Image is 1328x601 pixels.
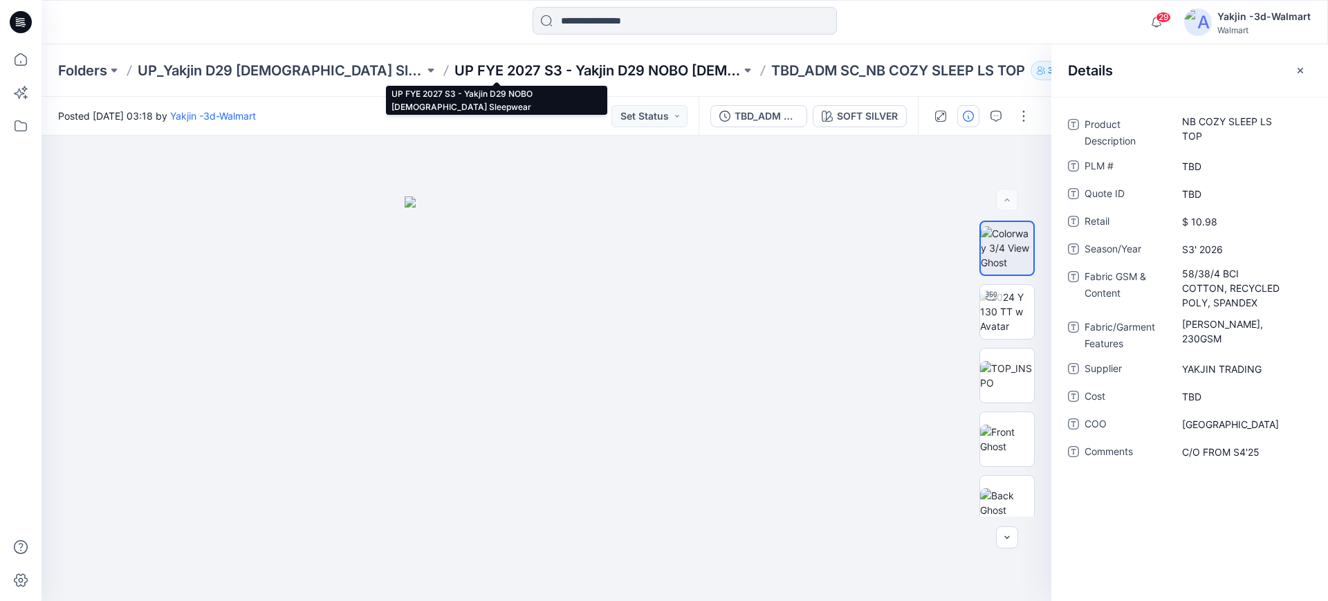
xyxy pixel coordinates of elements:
img: Front Ghost [980,425,1034,454]
span: $ 10.98 [1182,214,1302,229]
span: PLM # [1085,158,1168,177]
span: Fabric GSM & Content [1085,268,1168,311]
div: SOFT SILVER [837,109,898,124]
a: Yakjin -3d-Walmart [170,110,256,122]
span: Supplier [1085,360,1168,380]
p: 31 [1048,63,1057,78]
div: Walmart [1217,25,1311,35]
span: COO [1085,416,1168,435]
p: TBD_ADM SC_NB COZY SLEEP LS TOP [771,61,1025,80]
div: Yakjin -3d-Walmart [1217,8,1311,25]
span: Season/Year [1085,241,1168,260]
span: TBD [1182,389,1302,404]
span: TBD [1182,187,1302,201]
span: Fabric/Garment Features [1085,319,1168,352]
span: YAKJIN TRADING [1182,362,1302,376]
span: Posted [DATE] 03:18 by [58,109,256,123]
button: SOFT SILVER [813,105,907,127]
span: Retail [1085,213,1168,232]
span: VIETNAM [1182,417,1302,432]
span: Comments [1085,443,1168,463]
img: 2024 Y 130 TT w Avatar [980,290,1034,333]
a: UP FYE 2027 S3 - Yakjin D29 NOBO [DEMOGRAPHIC_DATA] Sleepwear [454,61,741,80]
button: 31 [1031,61,1074,80]
span: Quote ID [1085,185,1168,205]
span: S3' 2026 [1182,242,1302,257]
div: TBD_ADM SC_NB COZY SLEEP LS TOP [735,109,798,124]
button: TBD_ADM SC_NB COZY SLEEP LS TOP [710,105,807,127]
a: Folders [58,61,107,80]
img: TOP_INSPO [980,361,1034,390]
a: UP_Yakjin D29 [DEMOGRAPHIC_DATA] Sleep [138,61,424,80]
span: 58/38/4 BCI COTTON, RECYCLED POLY, SPANDEX [1182,266,1302,310]
span: Cost [1085,388,1168,407]
img: Back Ghost [980,488,1034,517]
span: C/O FROM S4'25 [1182,445,1302,459]
span: TBD [1182,159,1302,174]
span: Product Description [1085,116,1168,149]
img: avatar [1184,8,1212,36]
span: 29 [1156,12,1171,23]
button: Details [957,105,979,127]
h2: Details [1068,62,1113,79]
img: Colorway 3/4 View Ghost [981,226,1033,270]
span: NB COZY SLEEP LS TOP [1182,114,1302,143]
span: TERRY, 230GSM [1182,317,1302,346]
